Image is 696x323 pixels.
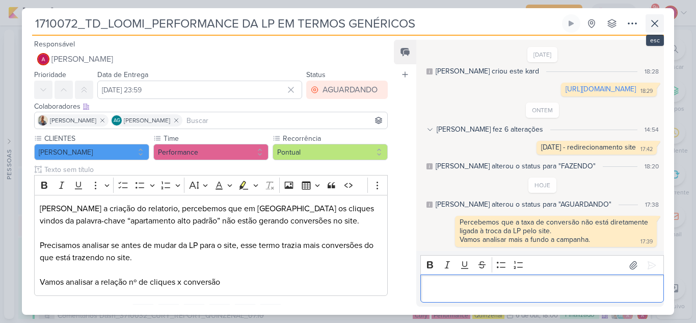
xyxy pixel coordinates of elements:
a: [URL][DOMAIN_NAME] [566,85,636,93]
div: Alessandra alterou o status para "FAZENDO" [436,161,596,171]
div: 14:54 [645,125,659,134]
label: CLIENTES [43,133,149,144]
div: 17:42 [640,145,653,154]
div: esc [646,35,664,46]
label: Prioridade [34,70,66,79]
img: Iara Santos [38,115,48,126]
button: Performance [153,144,269,160]
p: AG [114,118,120,123]
button: Pontual [273,144,388,160]
div: Editor editing area: main [34,195,388,296]
label: Responsável [34,40,75,48]
span: [PERSON_NAME] [50,116,96,125]
div: Editor toolbar [34,175,388,195]
div: 18:29 [640,87,653,95]
button: [PERSON_NAME] [34,144,149,160]
span: [PERSON_NAME] [124,116,170,125]
div: [DATE] - redirecionamento site [541,143,636,152]
div: 18:20 [645,162,659,171]
label: Recorrência [282,133,388,144]
div: 17:39 [640,238,653,246]
div: Vamos analisar mais a fundo a campanha. [460,235,590,244]
img: Alessandra Gomes [37,53,49,65]
div: Este log é visível à todos no kard [426,163,433,169]
div: Editor toolbar [420,255,664,275]
input: Buscar [184,114,385,127]
div: Aline Gimenez Graciano [112,115,122,126]
div: Alessandra criou este kard [436,66,539,77]
span: [PERSON_NAME] [51,53,113,65]
div: 17:38 [645,200,659,209]
button: AGUARDANDO [306,81,388,99]
div: Colaboradores [34,101,388,112]
input: Texto sem título [42,164,388,175]
div: Este log é visível à todos no kard [426,68,433,74]
input: Kard Sem Título [32,14,560,33]
p: [PERSON_NAME] a criação do relatorio, percebemos que em [GEOGRAPHIC_DATA] os cliques vindos da pa... [40,203,382,264]
div: 18:28 [645,67,659,76]
button: [PERSON_NAME] [34,50,388,68]
div: [PERSON_NAME] fez 6 alterações [437,124,543,135]
p: Vamos analisar a relação nº de cliques x conversão [40,276,382,288]
div: Percebemos que a taxa de conversão não está diretamente ligada à troca da LP pelo site. [460,218,652,235]
label: Status [306,70,326,79]
div: AGUARDANDO [323,84,378,96]
div: Editor editing area: main [420,275,664,303]
label: Time [163,133,269,144]
input: Select a date [97,81,302,99]
label: Data de Entrega [97,70,148,79]
div: Ligar relógio [567,19,575,28]
div: Alessandra alterou o status para "AGUARDANDO" [436,199,611,210]
div: Este log é visível à todos no kard [426,202,433,208]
